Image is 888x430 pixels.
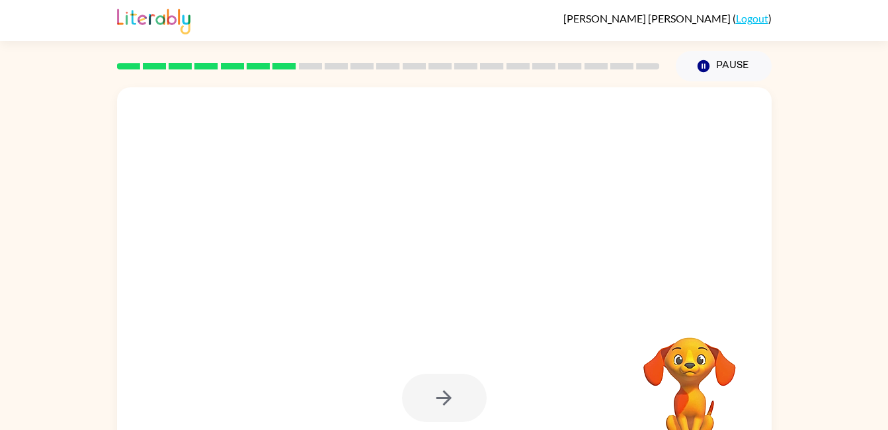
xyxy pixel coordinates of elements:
div: ( ) [563,12,772,24]
img: Literably [117,5,190,34]
button: Pause [676,51,772,81]
span: [PERSON_NAME] [PERSON_NAME] [563,12,733,24]
a: Logout [736,12,768,24]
